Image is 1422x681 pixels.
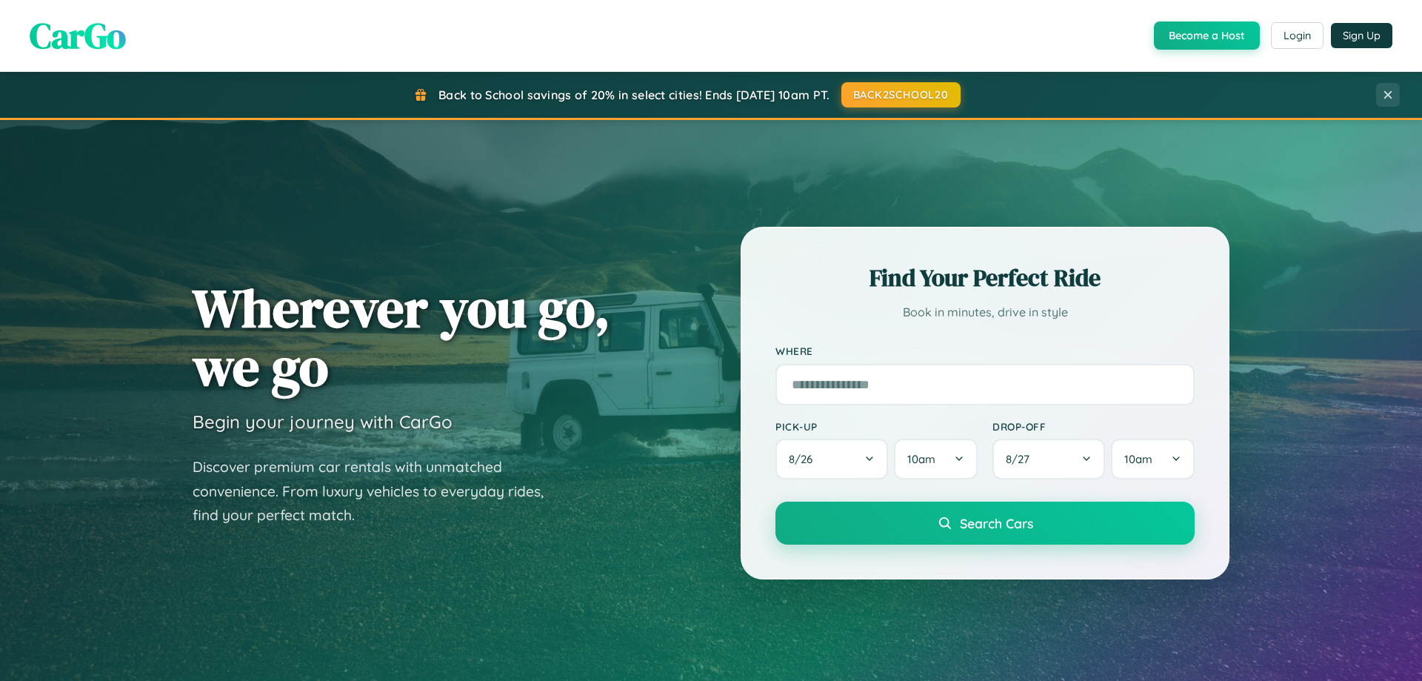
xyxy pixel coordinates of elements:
label: Drop-off [992,420,1195,433]
h2: Find Your Perfect Ride [775,262,1195,294]
button: Sign Up [1331,23,1392,48]
button: 10am [1111,439,1195,479]
label: Pick-up [775,420,978,433]
button: Become a Host [1154,21,1260,50]
span: 10am [907,452,935,466]
span: 10am [1124,452,1152,466]
span: Search Cars [960,515,1033,531]
span: 8 / 27 [1006,452,1037,466]
span: Back to School savings of 20% in select cities! Ends [DATE] 10am PT. [438,87,829,102]
button: 8/27 [992,439,1105,479]
span: CarGo [30,11,126,60]
button: Search Cars [775,502,1195,545]
p: Book in minutes, drive in style [775,302,1195,323]
label: Where [775,345,1195,358]
button: Login [1271,22,1323,49]
button: 10am [894,439,978,479]
span: 8 / 26 [789,452,820,466]
p: Discover premium car rentals with unmatched convenience. From luxury vehicles to everyday rides, ... [193,455,563,528]
h3: Begin your journey with CarGo [193,411,453,433]
h1: Wherever you go, we go [193,279,610,396]
button: BACK2SCHOOL20 [841,82,961,107]
button: 8/26 [775,439,888,479]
